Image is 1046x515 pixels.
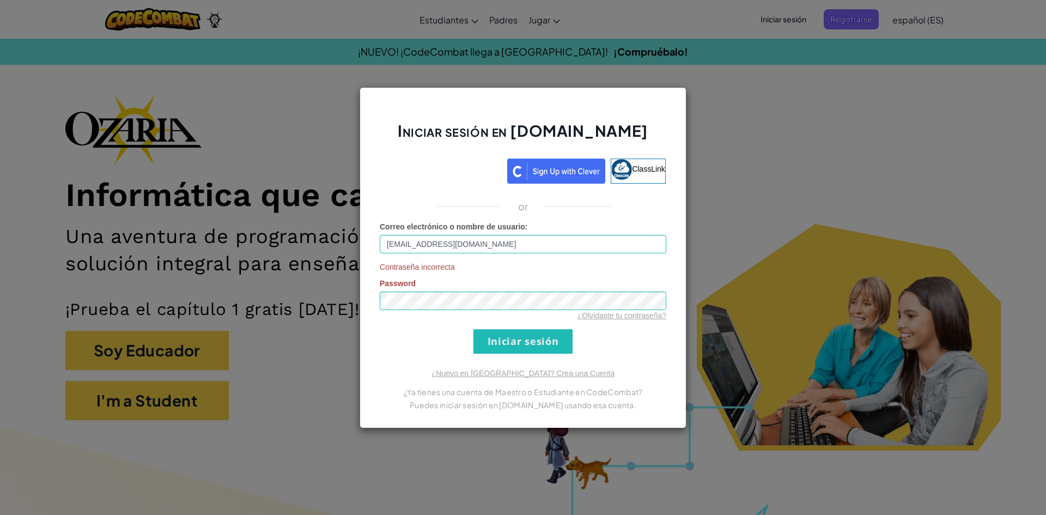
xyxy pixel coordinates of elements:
p: Puedes iniciar sesión en [DOMAIN_NAME] usando esa cuenta. [380,398,666,411]
span: Contraseña incorrecta [380,262,666,272]
label: : [380,221,528,232]
img: classlink-logo-small.png [611,159,632,180]
img: clever_sso_button@2x.png [507,159,605,184]
a: ¿Nuevo en [GEOGRAPHIC_DATA]? Crea una Cuenta [431,369,615,378]
a: ¿Olvidaste tu contraseña? [577,311,666,320]
span: Password [380,279,416,288]
p: ¿Ya tienes una cuenta de Maestro o Estudiante en CodeCombat? [380,385,666,398]
p: or [518,200,528,213]
h2: Iniciar sesión en [DOMAIN_NAME] [380,120,666,152]
span: Correo electrónico o nombre de usuario [380,222,525,231]
iframe: Botón Iniciar sesión con Google [375,157,507,181]
span: ClassLink [632,164,665,173]
input: Iniciar sesión [473,329,573,354]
